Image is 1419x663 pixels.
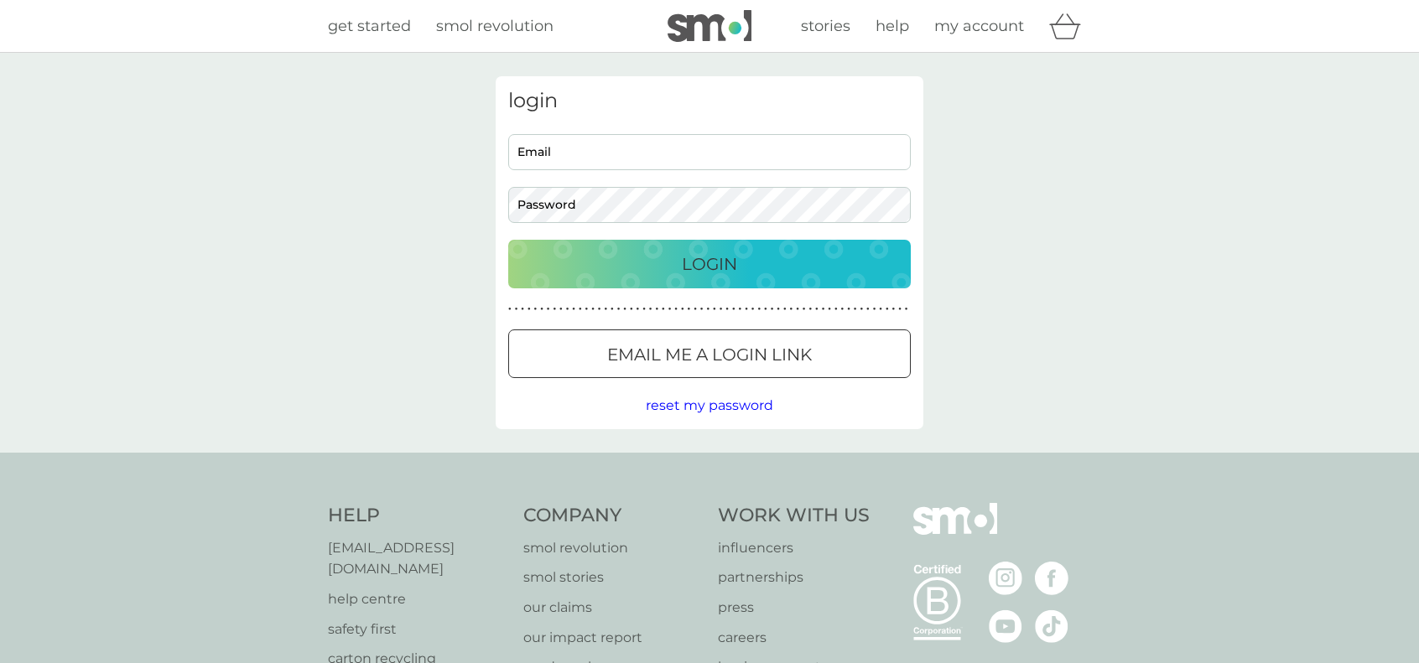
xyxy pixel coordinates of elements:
span: smol revolution [436,17,554,35]
p: ● [886,305,889,313]
p: ● [566,305,569,313]
p: ● [803,305,806,313]
p: ● [540,305,543,313]
p: ● [905,305,908,313]
p: ● [898,305,902,313]
button: reset my password [646,395,773,417]
h4: Company [523,503,702,529]
p: ● [547,305,550,313]
img: visit the smol Youtube page [989,609,1022,643]
p: ● [579,305,582,313]
p: ● [688,305,691,313]
p: ● [713,305,716,313]
span: my account [934,17,1024,35]
p: ● [739,305,742,313]
img: smol [913,503,997,560]
p: ● [515,305,518,313]
p: ● [521,305,524,313]
p: ● [559,305,563,313]
p: ● [854,305,857,313]
p: ● [623,305,626,313]
a: smol stories [523,567,702,588]
a: our impact report [523,627,702,649]
a: help [876,14,909,39]
p: ● [611,305,614,313]
p: ● [637,305,640,313]
p: ● [828,305,831,313]
p: ● [604,305,607,313]
span: help [876,17,909,35]
p: ● [757,305,761,313]
h4: Help [328,503,507,529]
p: ● [879,305,882,313]
p: ● [796,305,799,313]
p: ● [668,305,672,313]
p: ● [892,305,896,313]
p: ● [873,305,876,313]
p: ● [694,305,697,313]
p: ● [815,305,819,313]
a: our claims [523,597,702,619]
p: ● [649,305,652,313]
h3: login [508,89,911,113]
p: ● [630,305,633,313]
p: ● [745,305,748,313]
p: ● [822,305,825,313]
p: ● [662,305,665,313]
p: ● [764,305,767,313]
p: ● [642,305,646,313]
img: visit the smol Instagram page [989,562,1022,595]
p: ● [841,305,845,313]
p: Login [682,251,737,277]
span: get started [328,17,411,35]
p: ● [534,305,538,313]
button: Login [508,240,911,288]
p: ● [706,305,709,313]
a: safety first [328,619,507,640]
a: partnerships [718,567,870,588]
button: Email me a login link [508,329,911,378]
p: ● [528,305,531,313]
p: ● [572,305,575,313]
p: ● [808,305,812,313]
a: press [718,597,870,619]
p: ● [508,305,512,313]
a: influencers [718,537,870,559]
p: ● [591,305,595,313]
p: ● [847,305,850,313]
span: reset my password [646,397,773,413]
p: ● [725,305,729,313]
a: smol revolution [523,537,702,559]
a: my account [934,14,1024,39]
p: ● [783,305,787,313]
p: Email me a login link [607,341,812,368]
p: ● [553,305,556,313]
p: ● [777,305,780,313]
p: ● [751,305,755,313]
div: basket [1049,9,1091,43]
p: ● [771,305,774,313]
p: ● [617,305,621,313]
a: stories [801,14,850,39]
a: help centre [328,588,507,610]
p: ● [720,305,723,313]
img: visit the smol Facebook page [1035,562,1068,595]
a: careers [718,627,870,649]
p: ● [674,305,678,313]
p: ● [585,305,589,313]
img: smol [668,10,751,42]
a: get started [328,14,411,39]
a: [EMAIL_ADDRESS][DOMAIN_NAME] [328,537,507,580]
h4: Work With Us [718,503,870,529]
p: ● [860,305,863,313]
